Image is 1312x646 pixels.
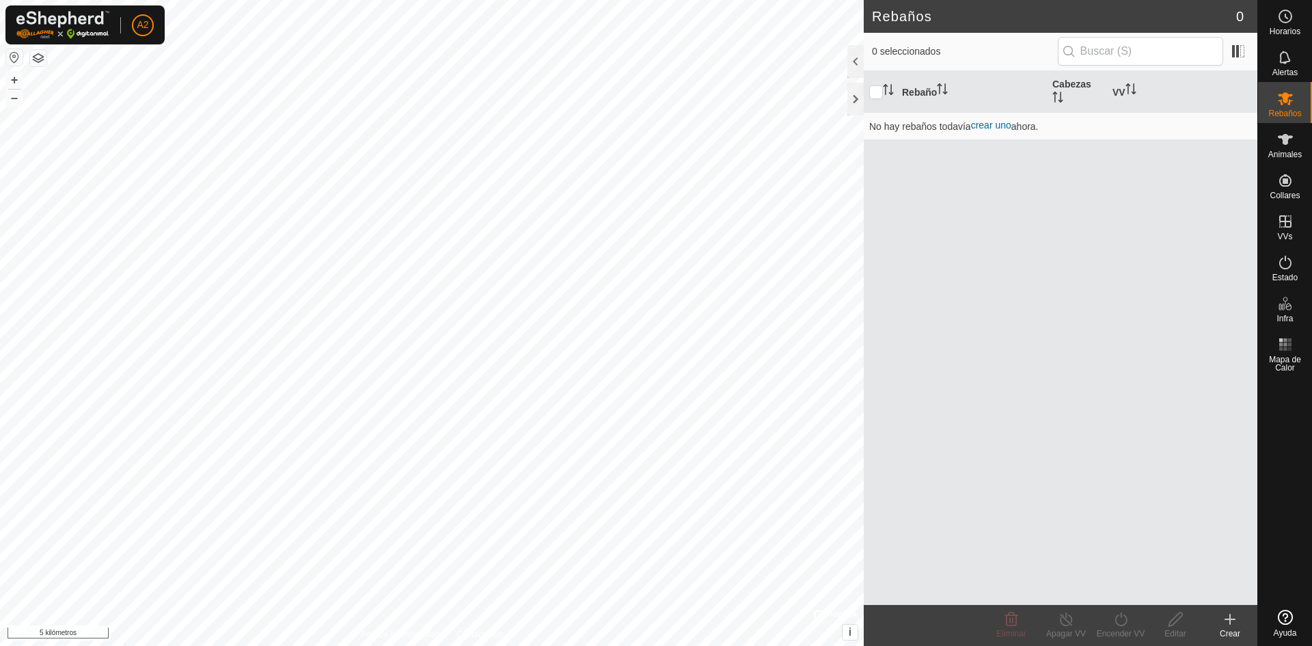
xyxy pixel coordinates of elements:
[843,625,858,640] button: i
[11,90,18,105] font: –
[883,86,894,97] p-sorticon: Activar para ordenar
[1268,150,1302,159] font: Animales
[872,46,940,57] font: 0 seleccionados
[902,86,937,97] font: Rebaño
[1097,629,1145,638] font: Encender VV
[1112,86,1125,97] font: VV
[1277,232,1292,241] font: VVs
[849,626,851,638] font: i
[869,121,971,132] font: No hay rebaños todavía
[1272,68,1298,77] font: Alertas
[1270,27,1300,36] font: Horarios
[1276,314,1293,323] font: Infra
[137,19,148,30] font: A2
[6,49,23,66] button: Restablecer Mapa
[971,120,1011,131] a: crear uno
[1272,273,1298,282] font: Estado
[1011,121,1039,132] font: ahora.
[1236,9,1244,24] font: 0
[1058,37,1223,66] input: Buscar (S)
[1270,191,1300,200] font: Collares
[11,72,18,87] font: +
[872,9,932,24] font: Rebaños
[996,629,1026,638] font: Eliminar
[1274,628,1297,638] font: Ayuda
[1052,94,1063,105] p-sorticon: Activar para ordenar
[361,630,440,639] font: Política de Privacidad
[30,50,46,66] button: Capas del Mapa
[1125,85,1136,96] p-sorticon: Activar para ordenar
[456,628,502,641] a: Contáctenos
[1269,355,1301,373] font: Mapa de Calor
[361,628,440,641] a: Política de Privacidad
[1268,109,1301,118] font: Rebaños
[1052,79,1091,90] font: Cabezas
[1258,604,1312,643] a: Ayuda
[6,90,23,106] button: –
[456,630,502,639] font: Contáctenos
[16,11,109,39] img: Logotipo de Gallagher
[1164,629,1186,638] font: Editar
[1220,629,1240,638] font: Crear
[937,85,948,96] p-sorticon: Activar para ordenar
[6,72,23,88] button: +
[1046,629,1086,638] font: Apagar VV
